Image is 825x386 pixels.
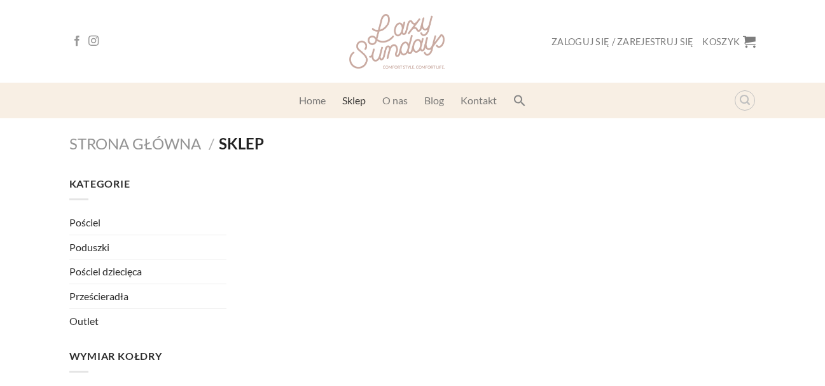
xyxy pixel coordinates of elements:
[299,89,326,112] a: Home
[461,89,497,112] a: Kontakt
[69,259,227,284] a: Pościel dziecięca
[513,94,526,107] svg: Search
[702,27,756,55] a: Koszyk
[69,135,756,153] nav: Sklep
[551,36,693,47] span: Zaloguj się / Zarejestruj się
[72,36,82,47] a: Follow on Facebook
[342,89,366,112] a: Sklep
[69,177,130,190] span: Kategorie
[551,30,693,53] a: Zaloguj się / Zarejestruj się
[424,89,444,112] a: Blog
[69,235,227,259] a: Poduszki
[88,36,99,47] a: Follow on Instagram
[69,284,227,308] a: Prześcieradła
[349,14,445,69] img: Lazy Sundays
[69,210,227,235] a: Pościel
[69,309,227,333] a: Outlet
[69,350,162,362] span: Wymiar kołdry
[513,88,526,113] a: Search Icon Link
[702,36,740,47] span: Koszyk
[735,90,755,111] a: Wyszukiwarka
[382,89,408,112] a: O nas
[69,134,201,153] a: Strona główna
[209,134,214,153] span: /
